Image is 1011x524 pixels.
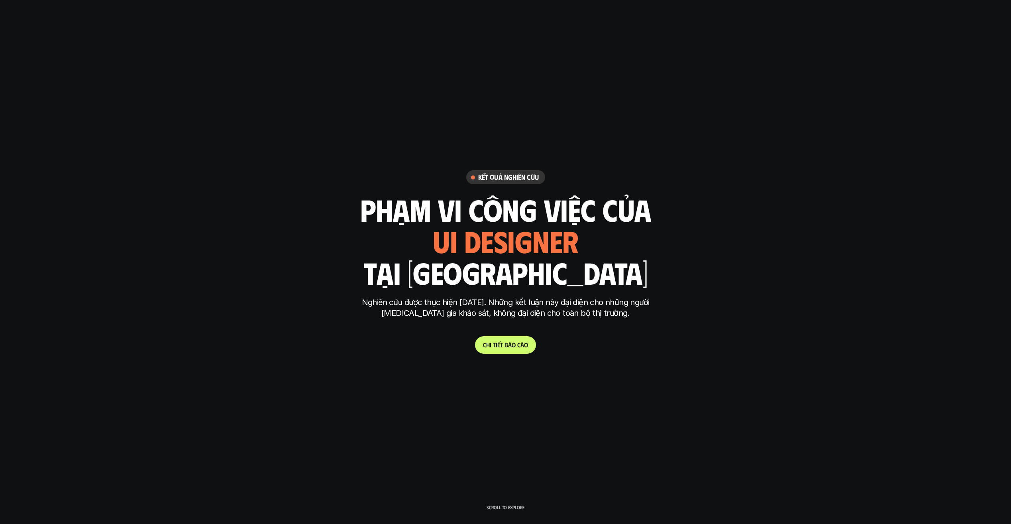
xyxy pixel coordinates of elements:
span: o [524,341,528,349]
span: t [500,341,503,349]
span: i [496,341,497,349]
a: Chitiếtbáocáo [475,336,536,354]
span: á [520,341,524,349]
p: Scroll to explore [487,504,524,510]
p: Nghiên cứu được thực hiện [DATE]. Những kết luận này đại diện cho những người [MEDICAL_DATA] gia ... [356,297,655,319]
span: o [512,341,516,349]
span: b [505,341,508,349]
span: h [486,341,490,349]
span: i [490,341,491,349]
h1: phạm vi công việc của [360,193,651,226]
span: ế [497,341,500,349]
span: t [493,341,496,349]
h1: tại [GEOGRAPHIC_DATA] [363,256,648,289]
span: C [483,341,486,349]
h6: Kết quả nghiên cứu [478,173,539,182]
span: á [508,341,512,349]
span: c [517,341,520,349]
